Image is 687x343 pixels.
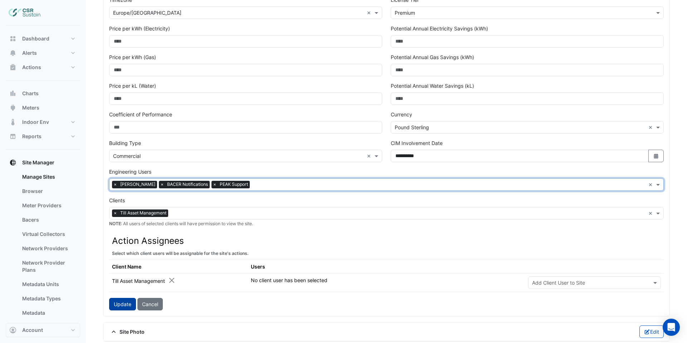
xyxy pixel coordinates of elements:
[109,111,172,118] label: Coefficient of Performance
[16,198,80,213] a: Meter Providers
[109,221,121,226] strong: NOTE
[16,170,80,184] a: Manage Sites
[22,133,42,140] span: Reports
[22,49,37,57] span: Alerts
[9,159,16,166] app-icon: Site Manager
[6,115,80,129] button: Indoor Env
[648,181,654,188] span: Clear
[653,153,659,159] fa-icon: Select Date
[109,260,248,274] th: Client Name
[16,241,80,256] a: Network Providers
[391,25,488,32] label: Potential Annual Electricity Savings (kWh)
[648,124,654,131] span: Clear
[9,119,16,126] app-icon: Indoor Env
[165,181,210,188] span: BACER Notifications
[22,104,39,111] span: Meters
[6,32,80,46] button: Dashboard
[22,159,54,166] span: Site Manager
[391,82,474,90] label: Potential Annual Water Savings (kL)
[168,276,175,284] button: Close
[22,119,49,126] span: Indoor Env
[159,181,165,188] span: ×
[16,306,80,320] a: Metadata
[391,111,412,118] label: Currency
[211,181,218,188] span: ×
[639,325,664,338] button: Edit
[109,298,136,310] button: Update
[112,276,175,285] div: Till Asset Management
[109,197,125,204] label: Clients
[6,86,80,101] button: Charts
[9,133,16,140] app-icon: Reports
[248,274,525,292] td: No client user has been selected
[16,256,80,277] a: Network Provider Plans
[367,152,373,160] span: Clear
[663,319,680,336] div: Open Intercom Messenger
[6,101,80,115] button: Meters
[218,181,250,188] span: PEAK Support
[109,82,156,90] label: Price per kL (Water)
[109,139,141,147] label: Building Type
[22,35,49,42] span: Dashboard
[16,184,80,198] a: Browser
[22,90,39,97] span: Charts
[391,53,474,61] label: Potential Annual Gas Savings (kWh)
[9,64,16,71] app-icon: Actions
[9,6,41,20] img: Company Logo
[9,49,16,57] app-icon: Alerts
[109,25,170,32] label: Price per kWh (Electricity)
[16,291,80,306] a: Metadata Types
[6,129,80,144] button: Reports
[22,327,43,334] span: Account
[118,209,168,217] span: Till Asset Management
[109,221,253,226] small: : All users of selected clients will have permission to view the site.
[137,298,163,310] button: Cancel
[6,323,80,337] button: Account
[109,168,151,175] label: Engineering Users
[112,251,249,256] small: Select which client users will be assignable for the site's actions.
[6,155,80,170] button: Site Manager
[112,236,661,246] h3: Action Assignees
[248,260,525,274] th: Users
[118,181,157,188] span: [PERSON_NAME]
[16,320,80,334] a: Meters
[109,328,145,335] span: Site Photo
[16,213,80,227] a: Bacers
[6,46,80,60] button: Alerts
[391,139,443,147] label: CIM Involvement Date
[648,209,654,217] span: Clear
[16,277,80,291] a: Metadata Units
[112,181,118,188] span: ×
[9,104,16,111] app-icon: Meters
[109,53,156,61] label: Price per kWh (Gas)
[9,35,16,42] app-icon: Dashboard
[367,9,373,16] span: Clear
[9,90,16,97] app-icon: Charts
[16,227,80,241] a: Virtual Collectors
[112,209,118,217] span: ×
[22,64,41,71] span: Actions
[6,60,80,74] button: Actions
